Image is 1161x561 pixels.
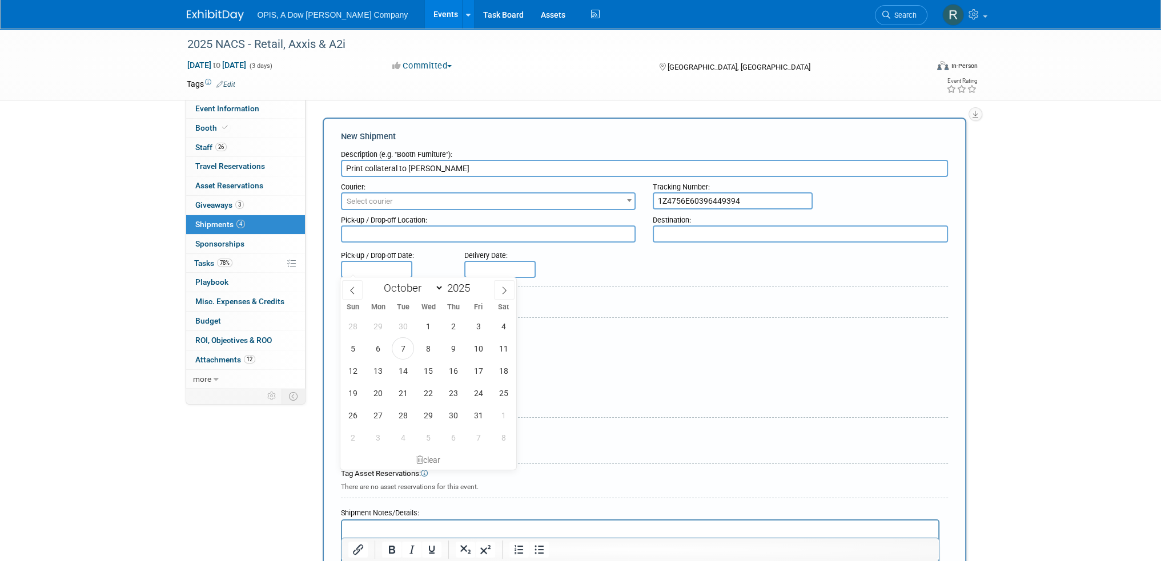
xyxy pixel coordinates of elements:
[388,60,456,72] button: Committed
[492,382,515,404] span: October 25, 2025
[186,292,305,311] a: Misc. Expenses & Credits
[444,281,478,294] input: Year
[529,542,549,558] button: Bullet list
[195,143,227,152] span: Staff
[367,337,389,360] span: October 6, 2025
[195,336,272,345] span: ROI, Objectives & ROO
[340,450,516,470] div: clear
[183,34,910,55] div: 2025 NACS - Retail, Axxis & A2i
[365,304,391,311] span: Mon
[340,304,365,311] span: Sun
[492,426,515,449] span: November 8, 2025
[342,360,364,382] span: October 12, 2025
[195,277,228,286] span: Playbook
[668,63,810,71] span: [GEOGRAPHIC_DATA], [GEOGRAPHIC_DATA]
[492,315,515,337] span: October 4, 2025
[195,239,244,248] span: Sponsorships
[186,350,305,369] a: Attachments12
[467,382,489,404] span: October 24, 2025
[195,123,230,132] span: Booth
[860,59,978,76] div: Event Format
[248,62,272,70] span: (3 days)
[195,162,265,171] span: Travel Reservations
[467,315,489,337] span: October 3, 2025
[217,259,232,267] span: 78%
[187,78,235,90] td: Tags
[341,503,939,519] div: Shipment Notes/Details:
[222,124,228,131] i: Booth reservation complete
[464,245,603,261] div: Delivery Date:
[653,210,948,225] div: Destination:
[422,542,441,558] button: Underline
[236,220,245,228] span: 4
[391,304,416,311] span: Tue
[186,254,305,273] a: Tasks78%
[416,304,441,311] span: Wed
[341,326,948,337] div: Cost:
[392,337,414,360] span: October 7, 2025
[417,360,439,382] span: October 15, 2025
[378,281,444,295] select: Month
[402,542,421,558] button: Italic
[442,360,464,382] span: October 16, 2025
[392,426,414,449] span: November 4, 2025
[341,144,948,160] div: Description (e.g. "Booth Furniture"):
[492,404,515,426] span: November 1, 2025
[186,157,305,176] a: Travel Reservations
[341,479,948,492] div: There are no asset reservations for this event.
[509,542,529,558] button: Numbered list
[342,382,364,404] span: October 19, 2025
[342,404,364,426] span: October 26, 2025
[467,337,489,360] span: October 10, 2025
[194,259,232,268] span: Tasks
[417,426,439,449] span: November 5, 2025
[186,176,305,195] a: Asset Reservations
[392,404,414,426] span: October 28, 2025
[187,10,244,21] img: ExhibitDay
[195,220,245,229] span: Shipments
[937,61,949,70] img: Format-Inperson.png
[186,235,305,253] a: Sponsorships
[282,389,305,403] td: Toggle Event Tabs
[653,177,948,192] div: Tracking Number:
[392,360,414,382] span: October 14, 2025
[476,542,495,558] button: Superscript
[492,337,515,360] span: October 11, 2025
[341,131,948,143] div: New Shipment
[195,297,284,306] span: Misc. Expenses & Credits
[417,337,439,360] span: October 8, 2025
[946,78,977,84] div: Event Rating
[347,197,393,205] span: Select courier
[186,99,305,118] a: Event Information
[392,315,414,337] span: September 30, 2025
[442,315,464,337] span: October 2, 2025
[456,542,475,558] button: Subscript
[367,360,389,382] span: October 13, 2025
[341,210,636,225] div: Pick-up / Drop-off Location:
[187,60,247,70] span: [DATE] [DATE]
[467,404,489,426] span: October 31, 2025
[392,382,414,404] span: October 21, 2025
[441,304,466,311] span: Thu
[492,360,515,382] span: October 18, 2025
[382,542,401,558] button: Bold
[211,60,222,70] span: to
[195,355,255,364] span: Attachments
[341,469,948,479] div: Tag Asset Reservations:
[442,337,464,360] span: October 9, 2025
[442,404,464,426] span: October 30, 2025
[491,304,516,311] span: Sat
[348,542,368,558] button: Insert/edit link
[195,316,221,325] span: Budget
[417,315,439,337] span: October 1, 2025
[215,143,227,151] span: 26
[466,304,491,311] span: Fri
[341,177,636,192] div: Courier:
[186,273,305,292] a: Playbook
[195,181,263,190] span: Asset Reservations
[262,389,282,403] td: Personalize Event Tab Strip
[235,200,244,209] span: 3
[342,315,364,337] span: September 28, 2025
[367,426,389,449] span: November 3, 2025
